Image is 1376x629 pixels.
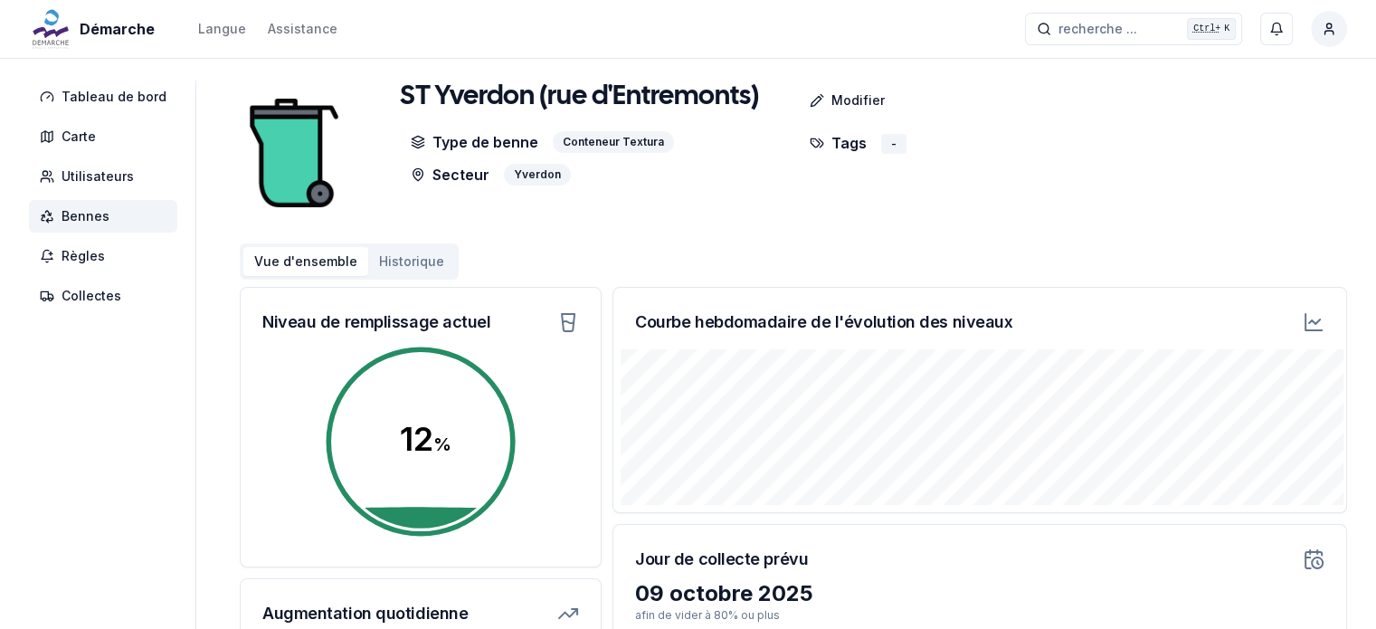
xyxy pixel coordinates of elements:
[62,167,134,186] span: Utilisateurs
[268,18,337,40] a: Assistance
[62,247,105,265] span: Règles
[759,82,899,119] a: Modifier
[240,81,348,225] img: bin Image
[29,160,185,193] a: Utilisateurs
[29,7,72,51] img: Démarche Logo
[635,608,1324,623] p: afin de vider à 80% ou plus
[29,280,185,312] a: Collectes
[62,128,96,146] span: Carte
[810,131,867,154] p: Tags
[62,287,121,305] span: Collectes
[1025,13,1242,45] button: recherche ...Ctrl+K
[198,18,246,40] button: Langue
[198,20,246,38] div: Langue
[411,131,538,153] p: Type de benne
[400,81,759,113] h1: ST Yverdon (rue d'Entremonts)
[29,18,162,40] a: Démarche
[29,200,185,233] a: Bennes
[262,310,490,335] h3: Niveau de remplissage actuel
[80,18,155,40] span: Démarche
[504,164,571,186] div: Yverdon
[262,601,468,626] h3: Augmentation quotidienne
[831,91,885,110] p: Modifier
[29,120,185,153] a: Carte
[1058,20,1137,38] span: recherche ...
[243,247,368,276] button: Vue d'ensemble
[29,240,185,272] a: Règles
[411,164,489,186] p: Secteur
[29,81,185,113] a: Tableau de bord
[553,131,674,153] div: Conteneur Textura
[881,134,906,154] div: -
[635,579,1324,608] div: 09 octobre 2025
[62,207,109,225] span: Bennes
[62,88,166,106] span: Tableau de bord
[635,547,808,572] h3: Jour de collecte prévu
[368,247,455,276] button: Historique
[635,310,1012,335] h3: Courbe hebdomadaire de l'évolution des niveaux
